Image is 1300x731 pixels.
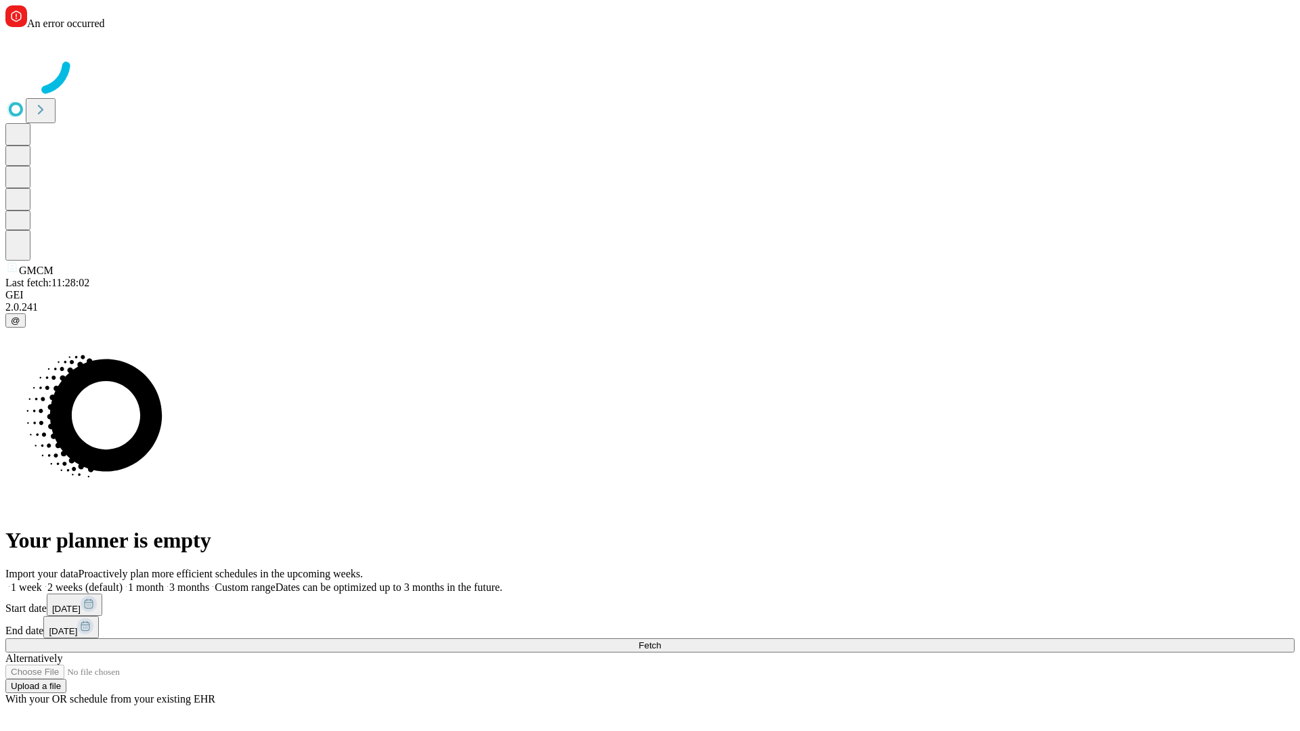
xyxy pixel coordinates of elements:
[52,604,81,614] span: [DATE]
[5,679,66,693] button: Upload a file
[5,638,1295,652] button: Fetch
[128,581,164,593] span: 1 month
[215,581,275,593] span: Custom range
[5,594,1295,616] div: Start date
[169,581,209,593] span: 3 months
[5,568,79,579] span: Import your data
[47,581,123,593] span: 2 weeks (default)
[47,594,102,616] button: [DATE]
[11,315,20,326] span: @
[276,581,502,593] span: Dates can be optimized up to 3 months in the future.
[11,581,42,593] span: 1 week
[27,18,105,29] span: An error occurred
[49,626,77,636] span: [DATE]
[19,265,53,276] span: GMCM
[5,313,26,328] button: @
[638,640,661,650] span: Fetch
[43,616,99,638] button: [DATE]
[5,616,1295,638] div: End date
[5,652,62,664] span: Alternatively
[79,568,363,579] span: Proactively plan more efficient schedules in the upcoming weeks.
[5,528,1295,553] h1: Your planner is empty
[5,289,1295,301] div: GEI
[5,693,215,705] span: With your OR schedule from your existing EHR
[5,301,1295,313] div: 2.0.241
[5,277,89,288] span: Last fetch: 11:28:02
